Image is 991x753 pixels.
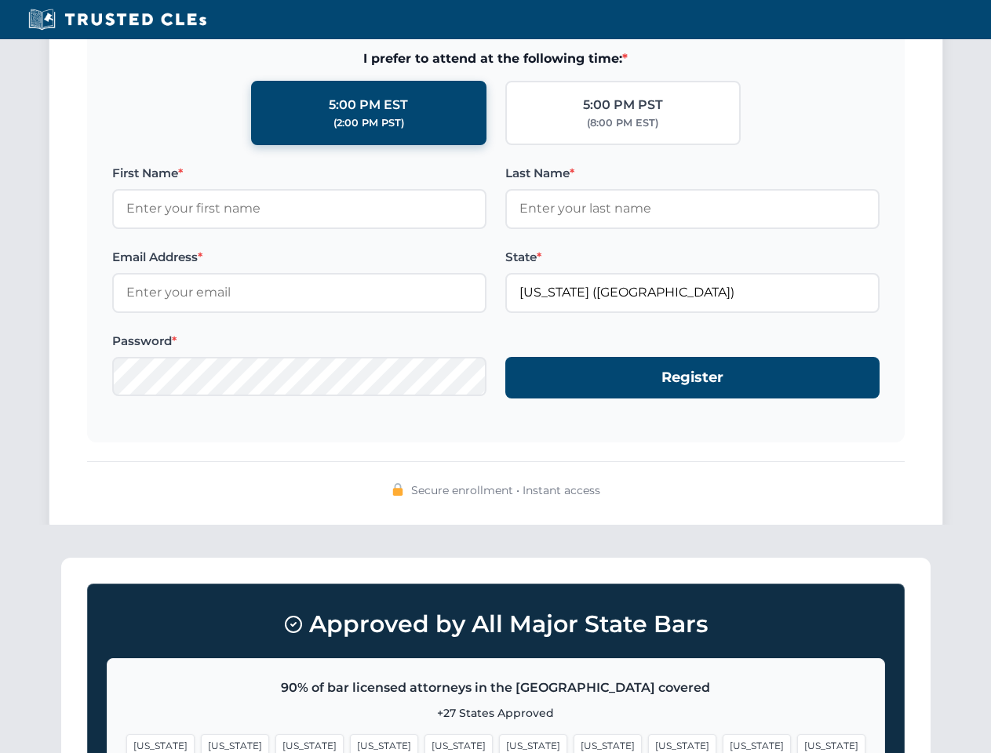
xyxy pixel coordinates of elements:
[505,357,880,398] button: Register
[505,164,880,183] label: Last Name
[505,189,880,228] input: Enter your last name
[587,115,658,131] div: (8:00 PM EST)
[107,603,885,646] h3: Approved by All Major State Bars
[392,483,404,496] img: 🔒
[112,273,486,312] input: Enter your email
[24,8,211,31] img: Trusted CLEs
[583,95,663,115] div: 5:00 PM PST
[333,115,404,131] div: (2:00 PM PST)
[505,273,880,312] input: Florida (FL)
[112,49,880,69] span: I prefer to attend at the following time:
[126,704,865,722] p: +27 States Approved
[112,248,486,267] label: Email Address
[411,482,600,499] span: Secure enrollment • Instant access
[126,678,865,698] p: 90% of bar licensed attorneys in the [GEOGRAPHIC_DATA] covered
[112,164,486,183] label: First Name
[329,95,408,115] div: 5:00 PM EST
[505,248,880,267] label: State
[112,332,486,351] label: Password
[112,189,486,228] input: Enter your first name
